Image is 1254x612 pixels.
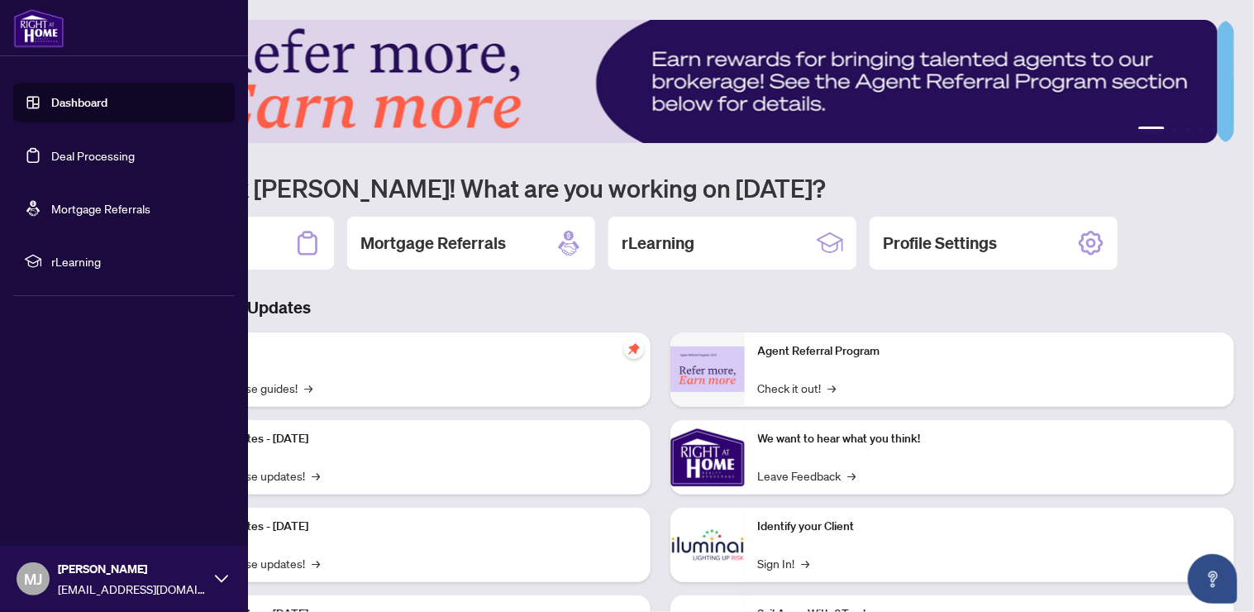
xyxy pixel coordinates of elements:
[51,201,150,216] a: Mortgage Referrals
[304,379,312,397] span: →
[758,518,1222,536] p: Identify your Client
[1198,127,1204,133] button: 4
[86,172,1234,203] h1: Welcome back [PERSON_NAME]! What are you working on [DATE]?
[174,342,637,361] p: Self-Help
[51,252,223,270] span: rLearning
[51,95,107,110] a: Dashboard
[13,8,64,48] img: logo
[758,430,1222,448] p: We want to hear what you think!
[1188,554,1237,604] button: Open asap
[670,420,745,495] img: We want to hear what you think!
[624,339,644,359] span: pushpin
[758,342,1222,361] p: Agent Referral Program
[51,148,135,163] a: Deal Processing
[174,430,637,448] p: Platform Updates - [DATE]
[86,20,1218,143] img: Slide 0
[758,554,810,572] a: Sign In!→
[1185,127,1191,133] button: 3
[24,567,42,590] span: MJ
[174,518,637,536] p: Platform Updates - [DATE]
[58,580,207,598] span: [EMAIL_ADDRESS][DOMAIN_NAME]
[312,466,320,485] span: →
[1138,127,1165,133] button: 1
[758,466,856,485] a: Leave Feedback→
[828,379,837,397] span: →
[802,554,810,572] span: →
[670,347,745,392] img: Agent Referral Program
[86,296,1234,319] h3: Brokerage & Industry Updates
[1211,127,1218,133] button: 5
[883,232,997,255] h2: Profile Settings
[360,232,506,255] h2: Mortgage Referrals
[848,466,856,485] span: →
[58,560,207,578] span: [PERSON_NAME]
[622,232,694,255] h2: rLearning
[758,379,837,397] a: Check it out!→
[1171,127,1178,133] button: 2
[312,554,320,572] span: →
[670,508,745,582] img: Identify your Client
